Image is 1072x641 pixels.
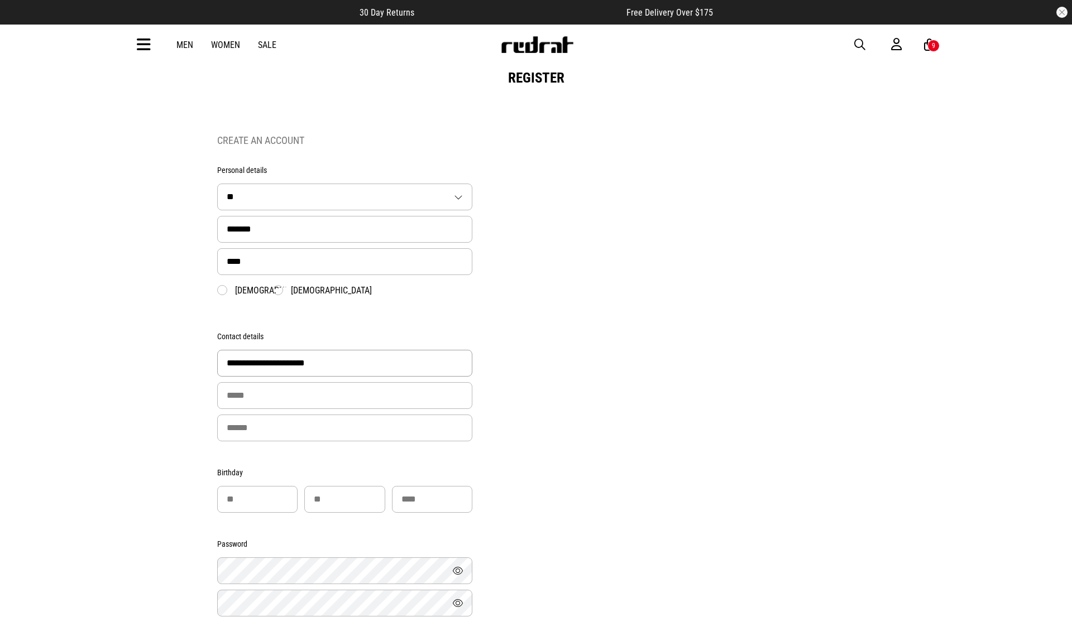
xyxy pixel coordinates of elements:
a: Women [211,40,240,50]
h1: Register [217,70,855,86]
a: Men [176,40,193,50]
div: Personal details [217,166,472,184]
label: [DEMOGRAPHIC_DATA] [217,285,316,296]
div: Birthday [217,468,472,486]
div: 9 [932,42,935,50]
h2: Create an Account [217,134,472,146]
button: Show [443,557,472,584]
img: Redrat logo [500,36,574,53]
button: Show [443,589,472,616]
span: 30 Day Returns [360,7,414,18]
iframe: Customer reviews powered by Trustpilot [437,7,604,18]
div: Password [217,539,472,557]
div: Contact details [217,332,472,350]
button: Open LiveChat chat widget [9,4,42,38]
a: Sale [258,40,276,50]
label: [DEMOGRAPHIC_DATA] [273,285,372,296]
span: Free Delivery Over $175 [626,7,713,18]
a: 9 [924,39,935,51]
